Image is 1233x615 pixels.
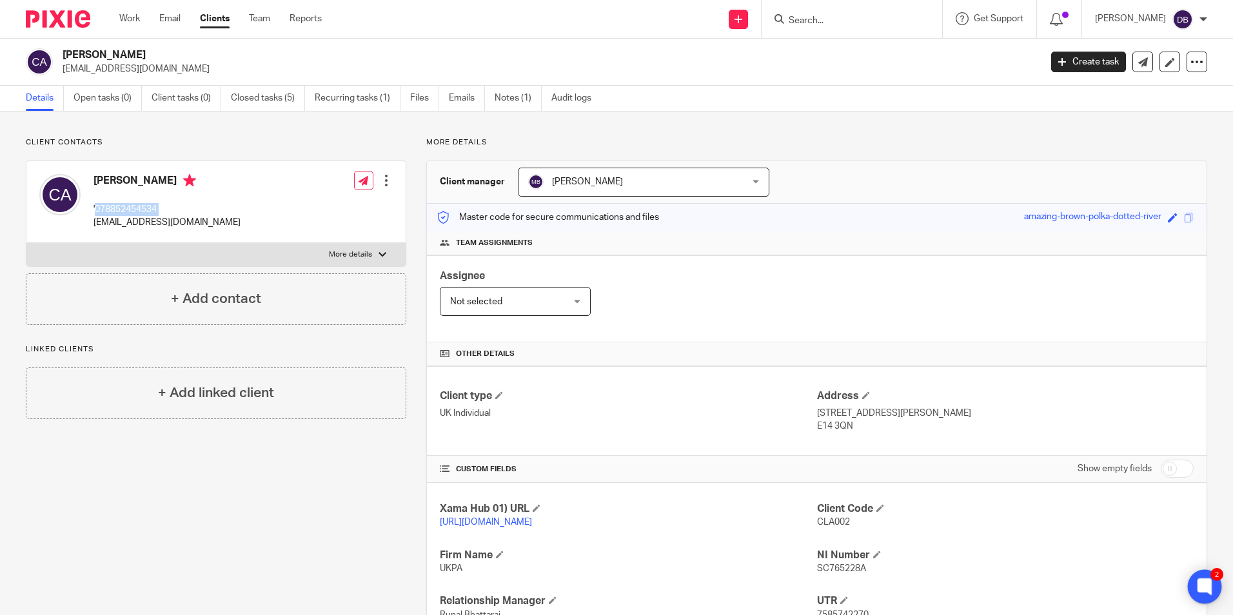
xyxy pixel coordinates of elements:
[440,271,485,281] span: Assignee
[63,63,1032,75] p: [EMAIL_ADDRESS][DOMAIN_NAME]
[94,174,241,190] h4: [PERSON_NAME]
[171,289,261,309] h4: + Add contact
[410,86,439,111] a: Files
[440,389,816,403] h4: Client type
[200,12,230,25] a: Clients
[817,549,1194,562] h4: NI Number
[426,137,1207,148] p: More details
[440,594,816,608] h4: Relationship Manager
[26,137,406,148] p: Client contacts
[817,407,1194,420] p: [STREET_ADDRESS][PERSON_NAME]
[39,174,81,215] img: svg%3E
[74,86,142,111] a: Open tasks (0)
[290,12,322,25] a: Reports
[94,203,241,216] p: '078852454534
[119,12,140,25] a: Work
[440,518,532,527] a: [URL][DOMAIN_NAME]
[1095,12,1166,25] p: [PERSON_NAME]
[1210,568,1223,581] div: 2
[159,12,181,25] a: Email
[817,420,1194,433] p: E14 3QN
[974,14,1023,23] span: Get Support
[94,216,241,229] p: [EMAIL_ADDRESS][DOMAIN_NAME]
[26,48,53,75] img: svg%3E
[552,177,623,186] span: [PERSON_NAME]
[440,564,462,573] span: UKPA
[1051,52,1126,72] a: Create task
[817,594,1194,608] h4: UTR
[551,86,601,111] a: Audit logs
[1172,9,1193,30] img: svg%3E
[440,502,816,516] h4: Xama Hub 01) URL
[528,174,544,190] img: svg%3E
[26,344,406,355] p: Linked clients
[1078,462,1152,475] label: Show empty fields
[495,86,542,111] a: Notes (1)
[329,249,372,260] p: More details
[231,86,305,111] a: Closed tasks (5)
[183,174,196,187] i: Primary
[63,48,838,62] h2: [PERSON_NAME]
[1024,210,1161,225] div: amazing-brown-polka-dotted-river
[456,349,515,359] span: Other details
[158,383,274,403] h4: + Add linked client
[456,238,533,248] span: Team assignments
[437,211,659,224] p: Master code for secure communications and files
[440,549,816,562] h4: Firm Name
[315,86,400,111] a: Recurring tasks (1)
[817,518,850,527] span: CLA002
[440,464,816,474] h4: CUSTOM FIELDS
[450,297,502,306] span: Not selected
[26,86,64,111] a: Details
[249,12,270,25] a: Team
[787,15,903,27] input: Search
[26,10,90,28] img: Pixie
[817,389,1194,403] h4: Address
[152,86,221,111] a: Client tasks (0)
[817,564,866,573] span: SC765228A
[817,502,1194,516] h4: Client Code
[440,175,505,188] h3: Client manager
[449,86,485,111] a: Emails
[440,407,816,420] p: UK Individual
